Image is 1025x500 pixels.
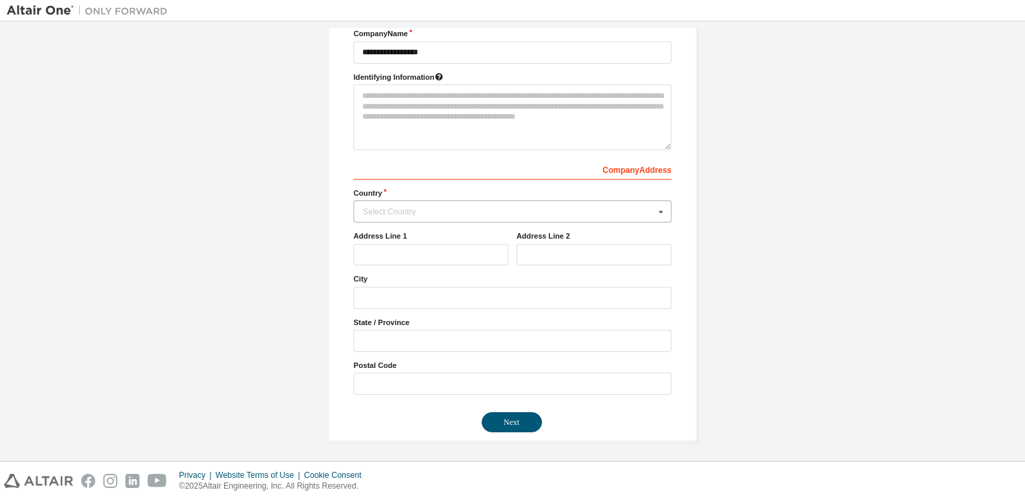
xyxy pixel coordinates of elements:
label: Address Line 2 [517,231,671,241]
label: Please provide any information that will help our support team identify your company. Email and n... [354,72,671,82]
div: Website Terms of Use [215,470,304,481]
img: instagram.svg [103,474,117,488]
div: Company Address [354,158,671,180]
label: Company Name [354,28,671,39]
label: City [354,273,671,284]
label: State / Province [354,317,671,328]
img: facebook.svg [81,474,95,488]
img: altair_logo.svg [4,474,73,488]
img: linkedin.svg [125,474,140,488]
div: Privacy [179,470,215,481]
div: Select Country [363,208,655,216]
img: youtube.svg [148,474,167,488]
label: Postal Code [354,360,671,371]
label: Address Line 1 [354,231,508,241]
img: Altair One [7,4,174,17]
p: © 2025 Altair Engineering, Inc. All Rights Reserved. [179,481,370,492]
button: Next [482,412,542,432]
div: Cookie Consent [304,470,369,481]
label: Country [354,188,671,198]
